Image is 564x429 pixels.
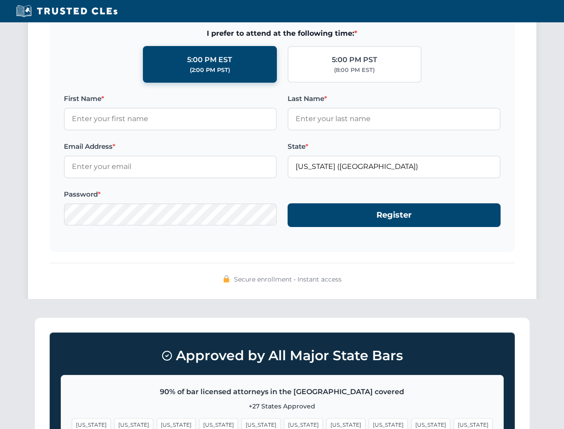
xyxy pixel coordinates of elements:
[64,189,277,200] label: Password
[72,386,493,398] p: 90% of bar licensed attorneys in the [GEOGRAPHIC_DATA] covered
[64,156,277,178] input: Enter your email
[64,108,277,130] input: Enter your first name
[64,93,277,104] label: First Name
[288,203,501,227] button: Register
[332,54,377,66] div: 5:00 PM PST
[187,54,232,66] div: 5:00 PM EST
[288,108,501,130] input: Enter your last name
[288,93,501,104] label: Last Name
[334,66,375,75] div: (8:00 PM EST)
[13,4,120,18] img: Trusted CLEs
[288,156,501,178] input: Florida (FL)
[223,275,230,282] img: 🔒
[72,401,493,411] p: +27 States Approved
[288,141,501,152] label: State
[190,66,230,75] div: (2:00 PM PST)
[234,274,342,284] span: Secure enrollment • Instant access
[61,344,504,368] h3: Approved by All Major State Bars
[64,141,277,152] label: Email Address
[64,28,501,39] span: I prefer to attend at the following time:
